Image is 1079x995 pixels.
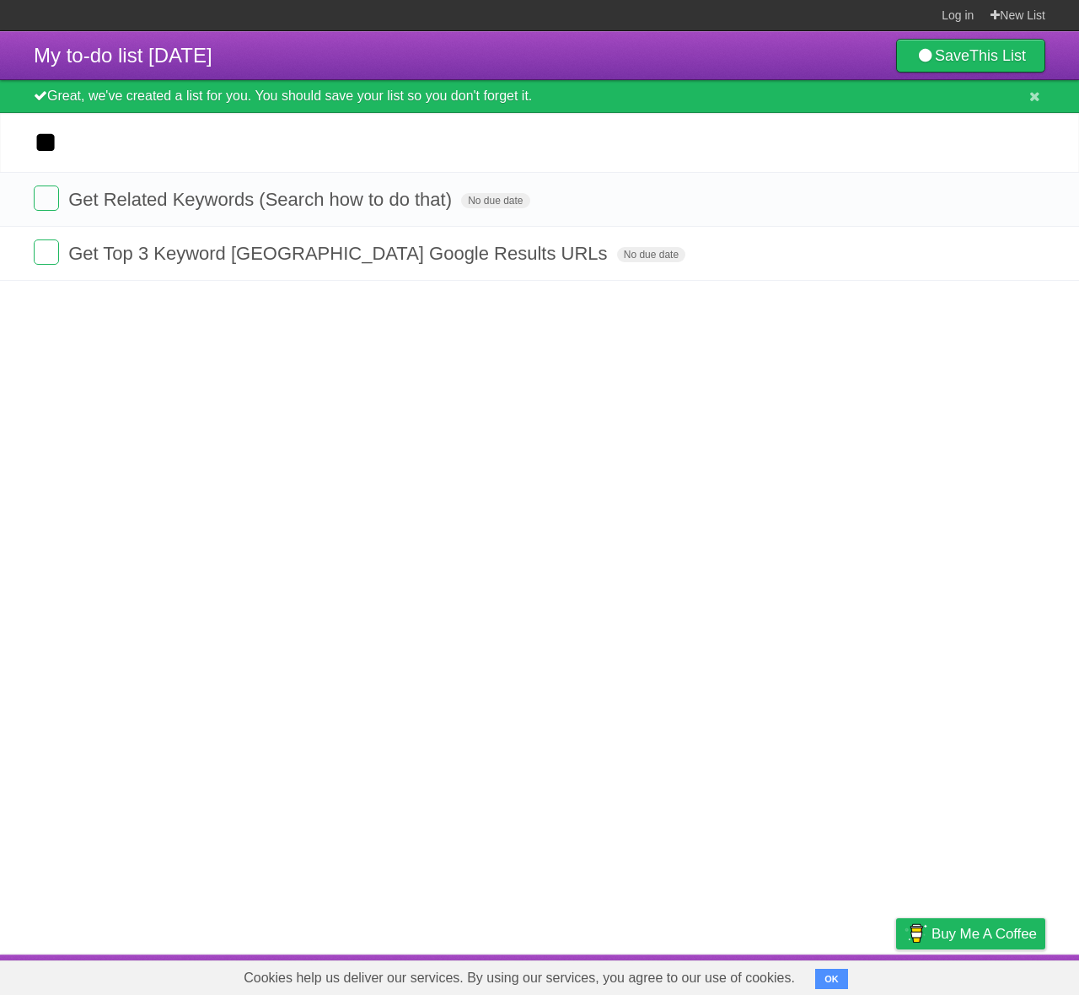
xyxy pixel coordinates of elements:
[727,959,796,991] a: Developers
[896,39,1045,73] a: SaveThis List
[969,47,1026,64] b: This List
[905,919,927,948] img: Buy me a coffee
[896,918,1045,949] a: Buy me a coffee
[617,247,685,262] span: No due date
[931,919,1037,949] span: Buy me a coffee
[672,959,707,991] a: About
[68,243,611,264] span: Get Top 3 Keyword [GEOGRAPHIC_DATA] Google Results URLs
[815,969,848,989] button: OK
[874,959,918,991] a: Privacy
[461,193,529,208] span: No due date
[34,239,59,265] label: Done
[227,961,812,995] span: Cookies help us deliver our services. By using our services, you agree to our use of cookies.
[34,186,59,211] label: Done
[939,959,1045,991] a: Suggest a feature
[34,44,212,67] span: My to-do list [DATE]
[817,959,854,991] a: Terms
[68,189,456,210] span: Get Related Keywords (Search how to do that)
